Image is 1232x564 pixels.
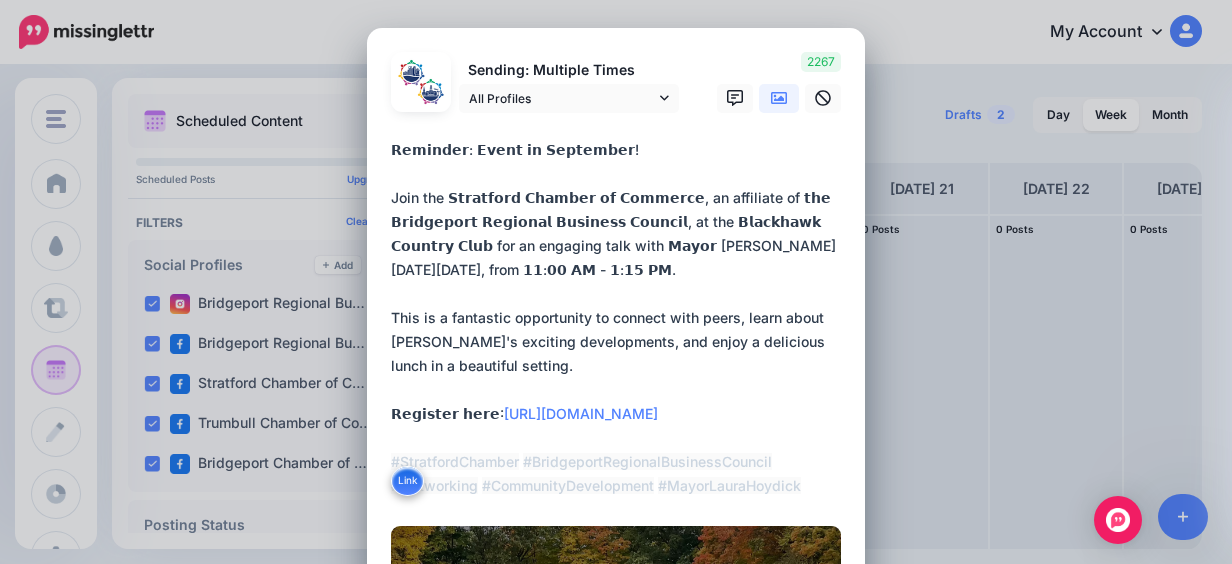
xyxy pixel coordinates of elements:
[397,58,426,87] img: 326353443_583245609911355_7624060508075186304_n-bsa150316.png
[801,52,841,72] span: 2267
[469,88,655,109] span: All Profiles
[459,84,679,113] a: All Profiles
[1094,496,1142,544] div: Open Intercom Messenger
[391,466,424,496] button: Link
[416,77,445,106] img: 298917060_505120111616092_7232998024942302468_n-bsa150317.png
[391,138,851,498] div: 𝗥𝗲𝗺𝗶𝗻𝗱𝗲𝗿: 𝗘𝘃𝗲𝗻𝘁 𝗶𝗻 𝗦𝗲𝗽𝘁𝗲𝗺𝗯𝗲𝗿! Join the 𝗦𝘁𝗿𝗮𝘁𝗳𝗼𝗿𝗱 𝗖𝗵𝗮𝗺𝗯𝗲𝗿 𝗼𝗳 𝗖𝗼𝗺𝗺𝗲𝗿𝗰𝗲, an affiliate of 𝘁𝗵𝗲 𝗕𝗿𝗶𝗱𝗴𝗲𝗽...
[459,59,679,82] p: Sending: Multiple Times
